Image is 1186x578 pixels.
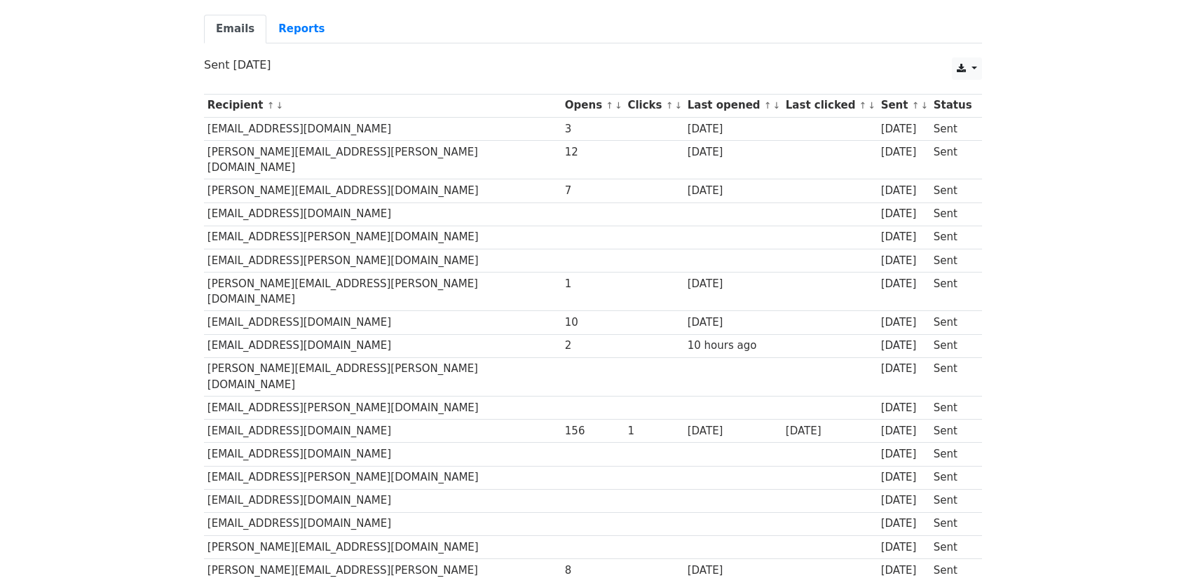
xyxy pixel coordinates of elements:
div: 1 [565,276,621,292]
div: [DATE] [688,276,779,292]
a: ↓ [674,100,682,111]
a: ↑ [606,100,613,111]
td: [PERSON_NAME][EMAIL_ADDRESS][DOMAIN_NAME] [204,179,561,202]
td: Sent [930,357,975,397]
td: [EMAIL_ADDRESS][DOMAIN_NAME] [204,512,561,535]
td: [EMAIL_ADDRESS][DOMAIN_NAME] [204,117,561,140]
td: Sent [930,489,975,512]
div: [DATE] [881,183,927,199]
a: ↓ [773,100,781,111]
td: [PERSON_NAME][EMAIL_ADDRESS][PERSON_NAME][DOMAIN_NAME] [204,140,561,179]
a: ↑ [666,100,674,111]
td: Sent [930,512,975,535]
div: 12 [565,144,621,160]
a: ↑ [912,100,920,111]
td: [EMAIL_ADDRESS][DOMAIN_NAME] [204,443,561,466]
div: [DATE] [881,121,927,137]
a: ↓ [615,100,622,111]
div: [DATE] [881,229,927,245]
div: [DATE] [881,206,927,222]
a: Reports [266,15,336,43]
th: Recipient [204,94,561,117]
iframe: Chat Widget [1116,511,1186,578]
div: [DATE] [688,315,779,331]
td: Sent [930,443,975,466]
td: Sent [930,117,975,140]
a: ↓ [868,100,875,111]
div: 2 [565,338,621,354]
a: ↑ [267,100,275,111]
td: [EMAIL_ADDRESS][PERSON_NAME][DOMAIN_NAME] [204,466,561,489]
td: Sent [930,535,975,558]
td: [PERSON_NAME][EMAIL_ADDRESS][PERSON_NAME][DOMAIN_NAME] [204,272,561,311]
th: Opens [561,94,625,117]
td: Sent [930,466,975,489]
td: [EMAIL_ADDRESS][DOMAIN_NAME] [204,311,561,334]
div: [DATE] [881,516,927,532]
td: Sent [930,397,975,420]
th: Last clicked [782,94,878,117]
div: 10 hours ago [688,338,779,354]
td: Sent [930,202,975,226]
td: [PERSON_NAME][EMAIL_ADDRESS][PERSON_NAME][DOMAIN_NAME] [204,357,561,397]
div: 10 [565,315,621,331]
div: [DATE] [786,423,874,439]
td: Sent [930,272,975,311]
th: Last opened [684,94,782,117]
div: [DATE] [881,276,927,292]
a: Emails [204,15,266,43]
div: [DATE] [881,338,927,354]
td: [PERSON_NAME][EMAIL_ADDRESS][DOMAIN_NAME] [204,535,561,558]
div: [DATE] [688,183,779,199]
a: ↓ [275,100,283,111]
td: [EMAIL_ADDRESS][DOMAIN_NAME] [204,489,561,512]
td: [EMAIL_ADDRESS][PERSON_NAME][DOMAIN_NAME] [204,397,561,420]
div: [DATE] [881,144,927,160]
td: [EMAIL_ADDRESS][DOMAIN_NAME] [204,334,561,357]
div: [DATE] [881,423,927,439]
td: Sent [930,140,975,179]
div: [DATE] [881,315,927,331]
td: Sent [930,226,975,249]
div: 3 [565,121,621,137]
div: [DATE] [881,493,927,509]
td: Sent [930,179,975,202]
td: Sent [930,311,975,334]
td: [EMAIL_ADDRESS][PERSON_NAME][DOMAIN_NAME] [204,249,561,272]
div: 1 [627,423,681,439]
div: [DATE] [688,121,779,137]
th: Status [930,94,975,117]
a: ↑ [859,100,867,111]
td: Sent [930,334,975,357]
td: [EMAIL_ADDRESS][DOMAIN_NAME] [204,202,561,226]
div: [DATE] [881,539,927,556]
td: Sent [930,249,975,272]
div: [DATE] [688,144,779,160]
td: [EMAIL_ADDRESS][PERSON_NAME][DOMAIN_NAME] [204,226,561,249]
td: Sent [930,420,975,443]
div: 7 [565,183,621,199]
a: ↑ [764,100,772,111]
div: [DATE] [881,361,927,377]
div: [DATE] [881,469,927,486]
div: [DATE] [688,423,779,439]
div: 156 [565,423,621,439]
div: [DATE] [881,446,927,462]
td: [EMAIL_ADDRESS][DOMAIN_NAME] [204,420,561,443]
th: Clicks [625,94,684,117]
p: Sent [DATE] [204,57,982,72]
div: [DATE] [881,400,927,416]
th: Sent [878,94,930,117]
div: [DATE] [881,253,927,269]
a: ↓ [920,100,928,111]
